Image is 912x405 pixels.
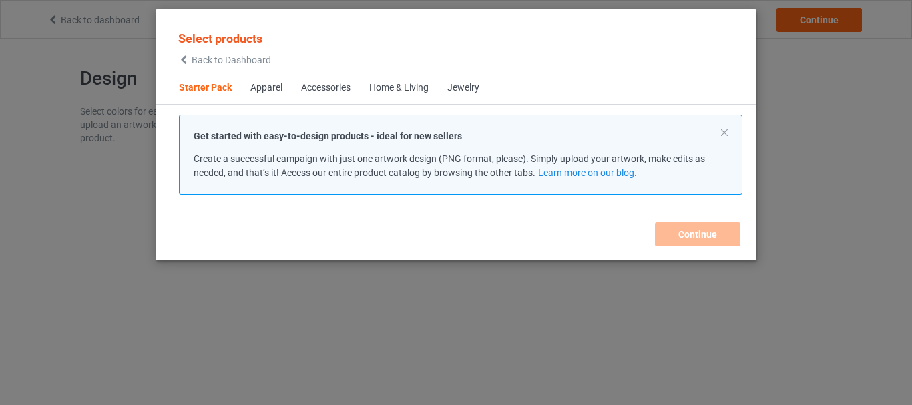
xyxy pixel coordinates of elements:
div: Apparel [250,81,282,95]
span: Create a successful campaign with just one artwork design (PNG format, please). Simply upload you... [194,153,705,178]
strong: Get started with easy-to-design products - ideal for new sellers [194,131,462,141]
a: Learn more on our blog. [538,167,637,178]
span: Starter Pack [170,72,241,104]
div: Home & Living [369,81,429,95]
div: Accessories [301,81,351,95]
span: Back to Dashboard [192,55,271,65]
span: Select products [178,31,262,45]
div: Jewelry [447,81,479,95]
